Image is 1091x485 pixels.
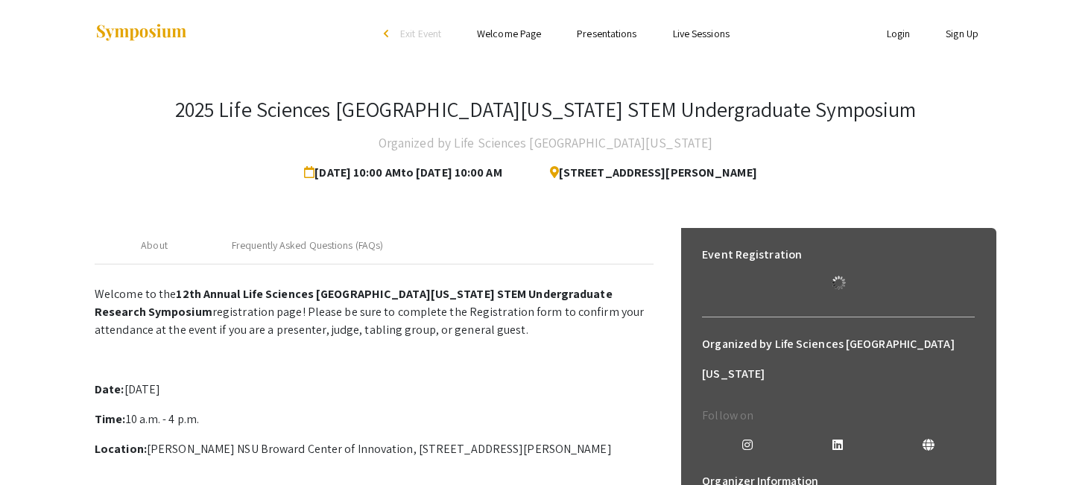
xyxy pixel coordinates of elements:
h4: Organized by Life Sciences [GEOGRAPHIC_DATA][US_STATE] [379,128,712,158]
img: Loading [826,270,852,296]
div: Frequently Asked Questions (FAQs) [232,238,383,253]
div: About [141,238,168,253]
strong: Location: [95,441,147,457]
img: Symposium by ForagerOne [95,23,188,43]
strong: Date: [95,381,124,397]
div: arrow_back_ios [384,29,393,38]
h6: Event Registration [702,240,802,270]
iframe: Chat [1028,418,1080,474]
p: Follow on [702,407,975,425]
p: [DATE] [95,381,654,399]
a: Live Sessions [673,27,730,40]
p: [PERSON_NAME] NSU Broward Center of Innovation, [STREET_ADDRESS][PERSON_NAME] [95,440,654,458]
a: Login [887,27,911,40]
h6: Organized by Life Sciences [GEOGRAPHIC_DATA][US_STATE] [702,329,975,389]
strong: 12th Annual Life Sciences [GEOGRAPHIC_DATA][US_STATE] STEM Undergraduate Research Symposium [95,286,613,320]
p: 10 a.m. - 4 p.m. [95,410,654,428]
a: Sign Up [946,27,978,40]
h3: 2025 Life Sciences [GEOGRAPHIC_DATA][US_STATE] STEM Undergraduate Symposium [175,97,917,122]
span: [DATE] 10:00 AM to [DATE] 10:00 AM [304,158,507,188]
span: [STREET_ADDRESS][PERSON_NAME] [538,158,757,188]
a: Presentations [577,27,636,40]
a: Welcome Page [477,27,541,40]
strong: Time: [95,411,126,427]
span: Exit Event [400,27,441,40]
p: Welcome to the registration page! Please be sure to complete the Registration form to confirm you... [95,285,654,339]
